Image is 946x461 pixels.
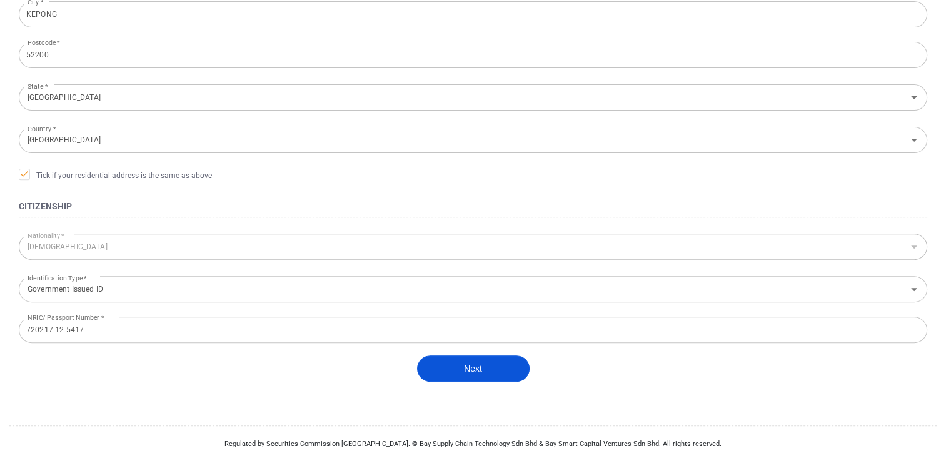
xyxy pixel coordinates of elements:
[19,169,212,181] span: Tick if your residential address is the same as above
[28,38,60,47] label: Postcode *
[28,313,104,322] label: NRIC/ Passport Number *
[19,199,927,214] h4: Citizenship
[905,89,923,106] button: Open
[905,280,923,298] button: Open
[28,227,64,244] label: Nationality *
[28,78,48,94] label: State *
[417,355,530,382] button: Next
[905,131,923,149] button: Open
[28,270,87,286] label: Identification Type *
[28,121,56,137] label: Country *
